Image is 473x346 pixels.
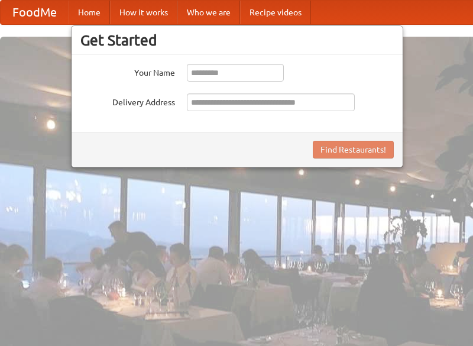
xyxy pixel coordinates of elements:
a: Who we are [177,1,240,24]
h3: Get Started [80,31,394,49]
a: How it works [110,1,177,24]
button: Find Restaurants! [313,141,394,159]
a: Recipe videos [240,1,311,24]
a: FoodMe [1,1,69,24]
label: Delivery Address [80,93,175,108]
label: Your Name [80,64,175,79]
a: Home [69,1,110,24]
